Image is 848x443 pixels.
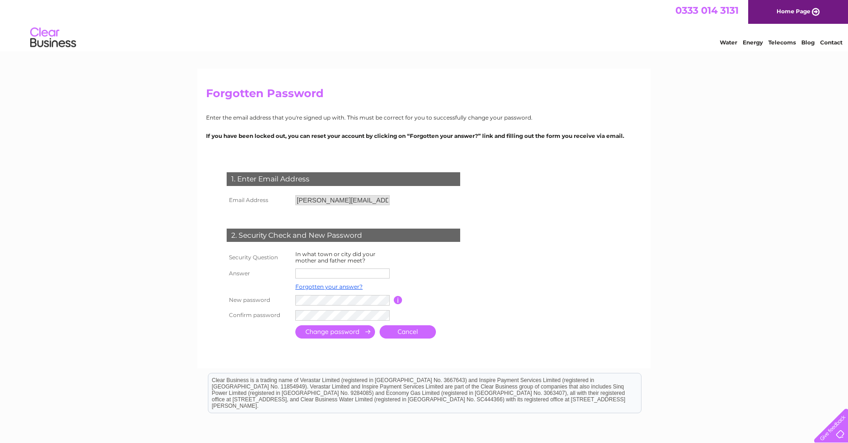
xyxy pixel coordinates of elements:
label: In what town or city did your mother and father meet? [295,251,375,264]
a: 0333 014 3131 [675,5,739,16]
a: Water [720,39,737,46]
a: Energy [743,39,763,46]
a: Contact [820,39,843,46]
th: New password [224,293,293,308]
a: Cancel [380,325,436,339]
th: Answer [224,266,293,281]
div: 1. Enter Email Address [227,172,460,186]
th: Confirm password [224,308,293,323]
div: 2. Security Check and New Password [227,229,460,242]
img: logo.png [30,24,76,52]
th: Email Address [224,193,293,208]
p: Enter the email address that you're signed up with. This must be correct for you to successfully ... [206,113,642,122]
div: Clear Business is a trading name of Verastar Limited (registered in [GEOGRAPHIC_DATA] No. 3667643... [208,5,641,44]
th: Security Question [224,249,293,266]
input: Information [394,296,402,304]
h2: Forgotten Password [206,87,642,104]
a: Telecoms [768,39,796,46]
input: Submit [295,325,375,339]
a: Blog [801,39,815,46]
a: Forgotten your answer? [295,283,363,290]
p: If you have been locked out, you can reset your account by clicking on “Forgotten your answer?” l... [206,131,642,140]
